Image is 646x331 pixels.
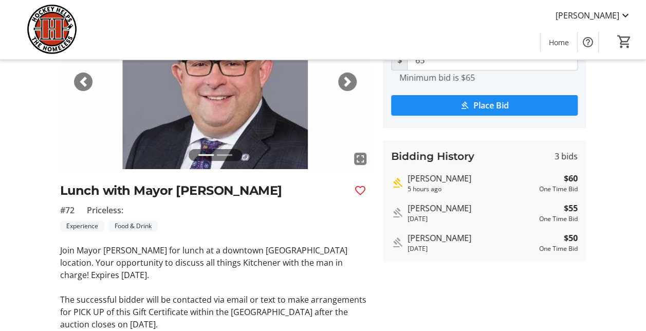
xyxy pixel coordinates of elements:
[564,172,578,185] strong: $60
[549,37,569,48] span: Home
[391,95,578,116] button: Place Bid
[391,236,403,249] mat-icon: Outbid
[615,32,634,51] button: Cart
[391,149,474,164] h3: Bidding History
[60,204,75,216] span: #72
[556,9,619,22] span: [PERSON_NAME]
[408,202,535,214] div: [PERSON_NAME]
[564,202,578,214] strong: $55
[6,4,98,56] img: Hockey Helps the Homeless's Logo
[350,180,371,201] button: Favourite
[60,244,371,281] p: Join Mayor [PERSON_NAME] for lunch at a downtown [GEOGRAPHIC_DATA] location. Your opportunity to ...
[555,150,578,162] span: 3 bids
[60,293,371,330] p: The successful bidder will be contacted via email or text to make arrangements for PICK UP of thi...
[391,177,403,189] mat-icon: Highest bid
[473,99,509,112] span: Place Bid
[60,220,104,232] tr-label-badge: Experience
[408,214,535,224] div: [DATE]
[539,214,578,224] div: One Time Bid
[60,181,346,200] h2: Lunch with Mayor [PERSON_NAME]
[564,232,578,244] strong: $50
[408,185,535,194] div: 5 hours ago
[108,220,158,232] tr-label-badge: Food & Drink
[578,32,598,52] button: Help
[391,50,408,70] span: $
[547,7,640,24] button: [PERSON_NAME]
[408,244,535,253] div: [DATE]
[399,72,475,83] tr-hint: Minimum bid is $65
[539,185,578,194] div: One Time Bid
[541,33,577,52] a: Home
[87,204,123,216] span: Priceless:
[408,232,535,244] div: [PERSON_NAME]
[354,153,366,165] mat-icon: fullscreen
[391,207,403,219] mat-icon: Outbid
[539,244,578,253] div: One Time Bid
[408,172,535,185] div: [PERSON_NAME]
